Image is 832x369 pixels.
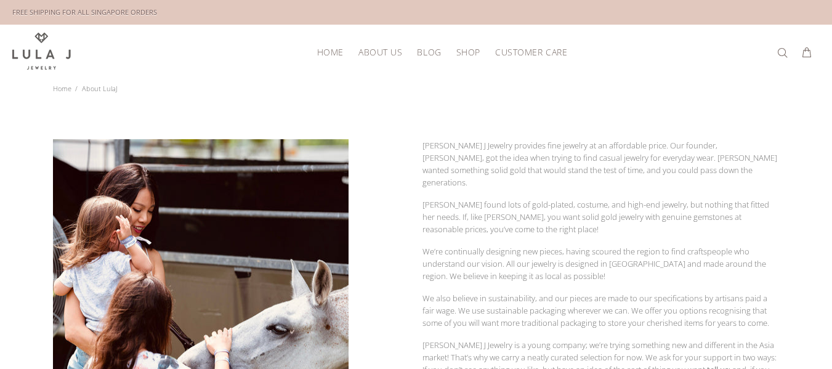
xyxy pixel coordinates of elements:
a: Home [53,84,71,93]
span: Customer Care [495,47,567,57]
p: We also believe in sustainability, and our pieces are made to our specifications by artisans paid... [422,292,780,329]
a: Customer Care [488,43,567,62]
p: [PERSON_NAME] found lots of gold-plated, costume, and high-end jewelry, but nothing that fitted h... [422,198,780,235]
a: HOME [310,43,351,62]
a: Blog [410,43,448,62]
p: We’re continually designing new pieces, having scoured the region to find craftspeople who unders... [422,245,780,282]
span: About Us [358,47,402,57]
a: Shop [449,43,488,62]
span: Blog [417,47,441,57]
li: About LulaJ [75,80,121,97]
span: Shop [456,47,480,57]
div: FREE SHIPPING FOR ALL SINGAPORE ORDERS [12,6,157,19]
span: HOME [317,47,344,57]
p: [PERSON_NAME] J Jewelry provides fine jewelry at an affordable price. Our founder, [PERSON_NAME],... [422,139,780,189]
a: About Us [351,43,410,62]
